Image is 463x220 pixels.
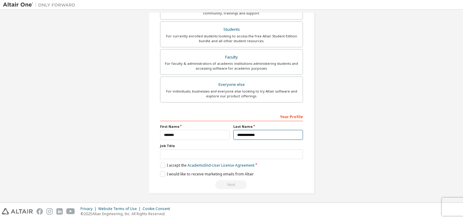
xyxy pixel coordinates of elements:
[160,171,254,177] label: I would like to receive marketing emails from Altair
[164,53,299,61] div: Faculty
[233,124,303,129] label: Last Name
[80,211,174,216] p: © 2025 Altair Engineering, Inc. All Rights Reserved.
[2,208,33,215] img: altair_logo.svg
[160,124,230,129] label: First Name
[80,206,98,211] div: Privacy
[160,112,303,121] div: Your Profile
[164,25,299,34] div: Students
[187,163,254,168] a: Academic End-User License Agreement
[98,206,143,211] div: Website Terms of Use
[3,2,78,8] img: Altair One
[160,163,254,168] label: I accept the
[160,143,303,148] label: Job Title
[160,180,303,189] div: Read and acccept EULA to continue
[56,208,63,215] img: linkedin.svg
[164,34,299,43] div: For currently enrolled students looking to access the free Altair Student Edition bundle and all ...
[143,206,174,211] div: Cookie Consent
[46,208,53,215] img: instagram.svg
[66,208,75,215] img: youtube.svg
[164,89,299,99] div: For individuals, businesses and everyone else looking to try Altair software and explore our prod...
[164,80,299,89] div: Everyone else
[36,208,43,215] img: facebook.svg
[164,61,299,71] div: For faculty & administrators of academic institutions administering students and accessing softwa...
